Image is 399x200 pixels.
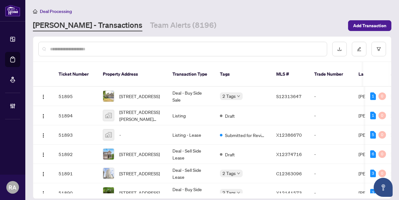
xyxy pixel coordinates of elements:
[271,62,309,87] th: MLS #
[103,91,114,102] img: thumbnail-img
[276,190,302,196] span: X12141573
[38,149,48,159] button: Logo
[41,172,46,177] img: Logo
[119,189,160,196] span: [STREET_ADDRESS]
[9,183,17,192] span: RA
[33,9,37,14] span: home
[225,112,235,119] span: Draft
[33,20,142,31] a: [PERSON_NAME] - Transactions
[167,125,215,145] td: Listing - Lease
[119,109,162,122] span: [STREET_ADDRESS][PERSON_NAME][PERSON_NAME]
[38,130,48,140] button: Logo
[222,170,236,177] span: 2 Tags
[103,187,114,198] img: thumbnail-img
[374,178,393,197] button: Open asap
[276,151,302,157] span: X12374716
[53,62,98,87] th: Ticket Number
[337,47,342,51] span: download
[41,94,46,99] img: Logo
[103,149,114,159] img: thumbnail-img
[103,110,114,121] img: thumbnail-img
[237,191,240,194] span: down
[41,133,46,138] img: Logo
[167,87,215,106] td: Deal - Buy Side Sale
[377,47,381,51] span: filter
[225,132,266,139] span: Submitted for Review
[370,150,376,158] div: 6
[276,171,302,176] span: C12363096
[40,9,72,14] span: Deal Processing
[370,189,376,197] div: 3
[215,62,271,87] th: Tags
[38,188,48,198] button: Logo
[370,112,376,119] div: 1
[38,168,48,178] button: Logo
[41,152,46,157] img: Logo
[378,150,386,158] div: 0
[352,42,366,56] button: edit
[357,47,361,51] span: edit
[119,151,160,158] span: [STREET_ADDRESS]
[38,110,48,121] button: Logo
[378,170,386,177] div: 0
[370,131,376,139] div: 5
[41,114,46,119] img: Logo
[103,129,114,140] img: thumbnail-img
[378,92,386,100] div: 0
[167,106,215,125] td: Listing
[53,164,98,183] td: 51891
[309,145,353,164] td: -
[167,164,215,183] td: Deal - Sell Side Lease
[225,151,235,158] span: Draft
[53,145,98,164] td: 51892
[276,132,302,138] span: X12386670
[332,42,347,56] button: download
[53,87,98,106] td: 51895
[309,125,353,145] td: -
[53,106,98,125] td: 51894
[167,62,215,87] th: Transaction Type
[237,95,240,98] span: down
[150,20,216,31] a: Team Alerts (8196)
[237,172,240,175] span: down
[370,92,376,100] div: 1
[119,93,160,100] span: [STREET_ADDRESS]
[167,145,215,164] td: Deal - Sell Side Lease
[353,21,386,31] span: Add Transaction
[309,87,353,106] td: -
[222,92,236,100] span: 2 Tags
[222,189,236,196] span: 2 Tags
[378,112,386,119] div: 0
[53,125,98,145] td: 51893
[309,164,353,183] td: -
[38,91,48,101] button: Logo
[309,62,353,87] th: Trade Number
[119,170,160,177] span: [STREET_ADDRESS]
[371,42,386,56] button: filter
[276,93,302,99] span: S12313647
[119,131,121,138] span: -
[370,170,376,177] div: 3
[348,20,391,31] button: Add Transaction
[5,5,20,16] img: logo
[98,62,167,87] th: Property Address
[378,131,386,139] div: 0
[103,168,114,179] img: thumbnail-img
[309,106,353,125] td: -
[41,191,46,196] img: Logo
